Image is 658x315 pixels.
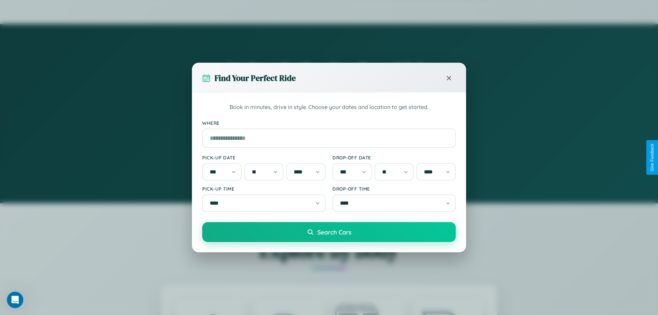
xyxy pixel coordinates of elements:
label: Where [202,120,456,126]
label: Drop-off Time [332,186,456,192]
label: Pick-up Date [202,155,326,160]
p: Book in minutes, drive in style. Choose your dates and location to get started. [202,103,456,112]
h3: Find Your Perfect Ride [215,72,296,84]
label: Drop-off Date [332,155,456,160]
button: Search Cars [202,222,456,242]
span: Search Cars [317,228,351,236]
label: Pick-up Time [202,186,326,192]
